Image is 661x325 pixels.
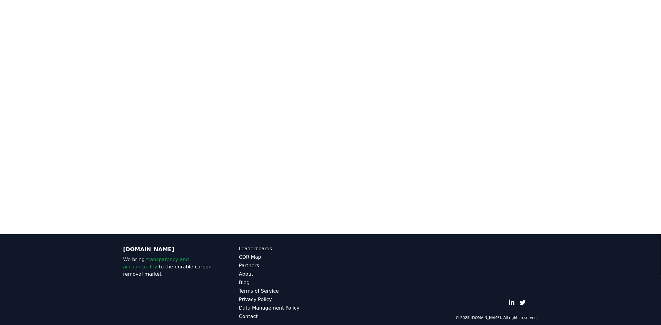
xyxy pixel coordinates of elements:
a: Terms of Service [239,287,330,295]
p: [DOMAIN_NAME] [123,245,215,254]
a: About [239,271,330,278]
a: Twitter [520,300,526,306]
a: Leaderboards [239,245,330,252]
p: We bring to the durable carbon removal market [123,256,215,278]
a: Privacy Policy [239,296,330,303]
p: © 2025 [DOMAIN_NAME]. All rights reserved. [455,315,538,320]
a: Blog [239,279,330,286]
a: Data Management Policy [239,304,330,312]
a: LinkedIn [509,300,515,306]
a: Partners [239,262,330,269]
a: Contact [239,313,330,320]
a: CDR Map [239,254,330,261]
span: transparency and accountability [123,257,189,270]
